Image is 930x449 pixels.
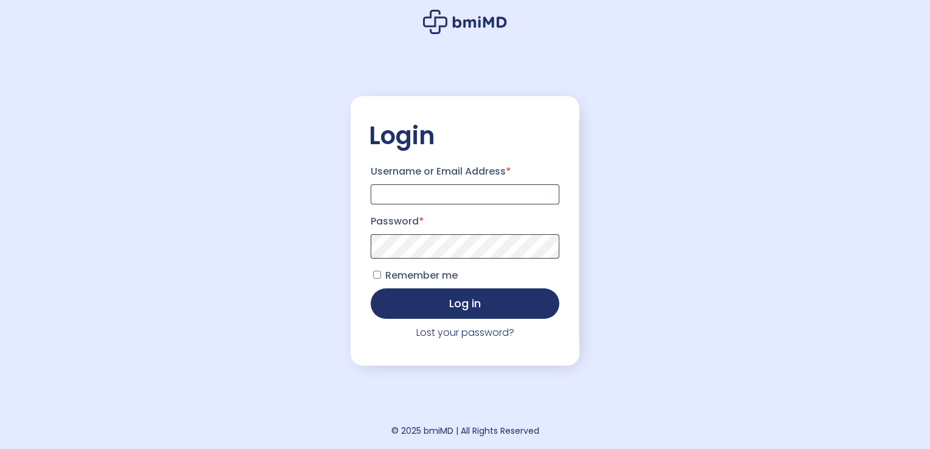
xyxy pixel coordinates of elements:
span: Remember me [385,268,458,282]
div: © 2025 bmiMD | All Rights Reserved [391,422,539,439]
a: Lost your password? [416,325,514,339]
h2: Login [369,120,561,151]
input: Remember me [373,271,381,279]
label: Password [371,212,559,231]
button: Log in [371,288,559,319]
label: Username or Email Address [371,162,559,181]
